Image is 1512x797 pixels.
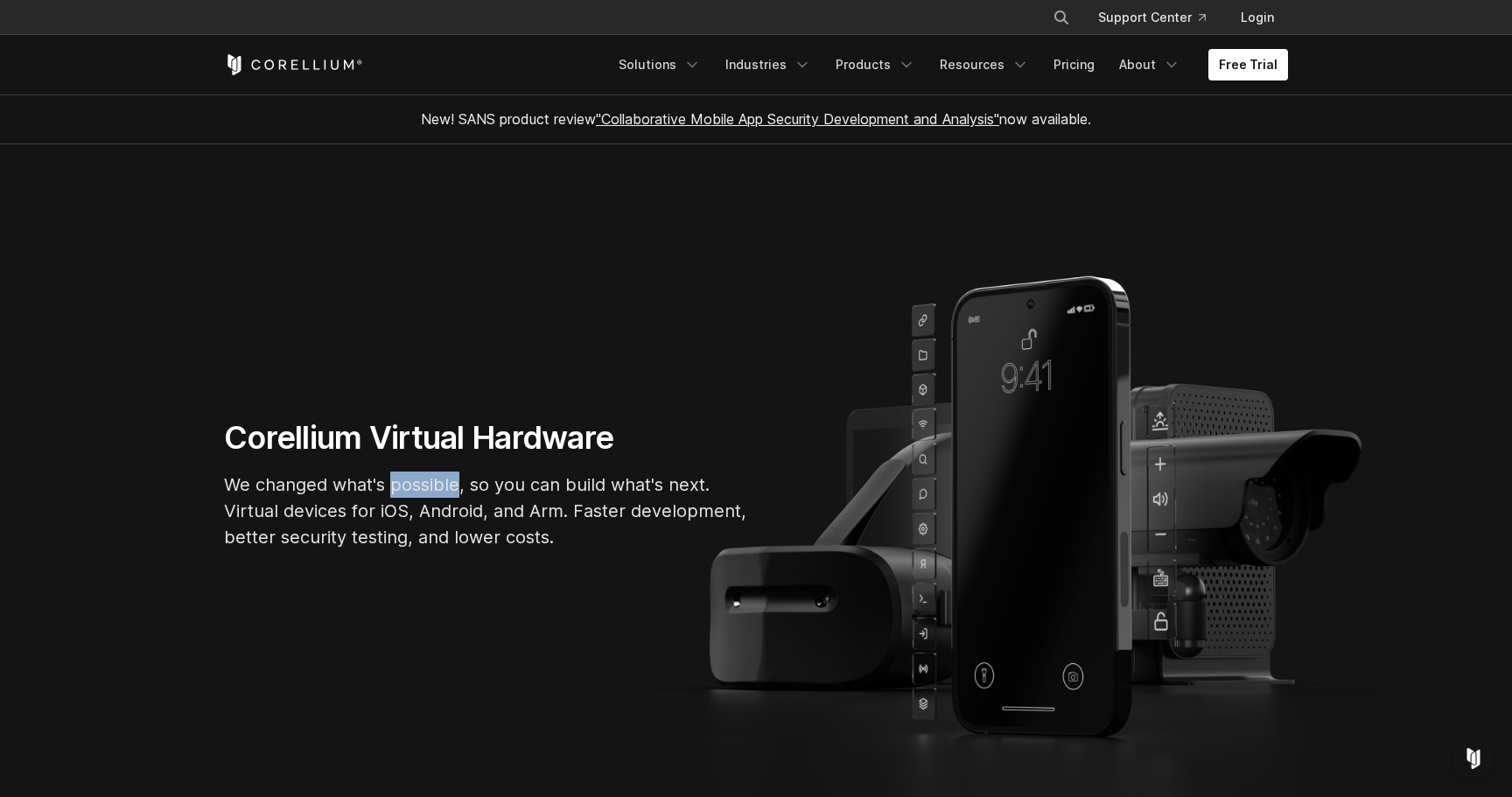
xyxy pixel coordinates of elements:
button: Search [1046,2,1077,33]
a: Products [825,49,926,80]
a: Pricing [1043,49,1105,80]
p: We changed what's possible, so you can build what's next. Virtual devices for iOS, Android, and A... [224,472,749,550]
div: Navigation Menu [608,49,1288,80]
a: Free Trial [1208,49,1288,80]
a: Solutions [608,49,711,80]
a: Login [1227,2,1288,33]
a: Support Center [1084,2,1220,33]
a: About [1109,49,1191,80]
div: Navigation Menu [1032,2,1288,33]
a: Corellium Home [224,54,363,75]
div: Open Intercom Messenger [1452,738,1494,780]
h1: Corellium Virtual Hardware [224,418,749,458]
span: New! SANS product review now available. [421,110,1091,128]
a: Resources [929,49,1039,80]
a: "Collaborative Mobile App Security Development and Analysis" [596,110,999,128]
a: Industries [715,49,822,80]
